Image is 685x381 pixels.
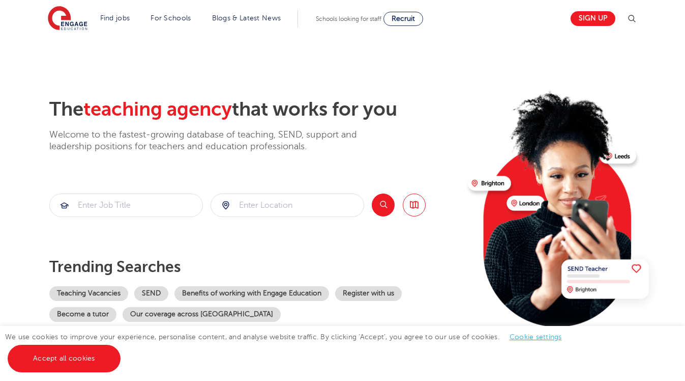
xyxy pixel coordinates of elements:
span: teaching agency [83,98,232,120]
a: Register with us [335,286,402,301]
a: Sign up [571,11,615,26]
a: Recruit [383,12,423,26]
a: Our coverage across [GEOGRAPHIC_DATA] [123,307,281,322]
a: Benefits of working with Engage Education [174,286,329,301]
a: For Schools [151,14,191,22]
button: Search [372,194,395,216]
input: Submit [50,194,202,216]
a: Accept all cookies [8,345,121,372]
span: We use cookies to improve your experience, personalise content, and analyse website traffic. By c... [5,333,572,362]
div: Submit [49,194,203,217]
input: Submit [211,194,364,216]
img: Engage Education [48,6,87,32]
p: Trending searches [49,258,460,276]
h2: The that works for you [49,98,460,121]
a: Teaching Vacancies [49,286,128,301]
p: Welcome to the fastest-growing database of teaching, SEND, support and leadership positions for t... [49,129,385,153]
a: Find jobs [100,14,130,22]
a: Cookie settings [510,333,562,341]
span: Schools looking for staff [316,15,381,22]
a: Blogs & Latest News [212,14,281,22]
span: Recruit [392,15,415,22]
a: SEND [134,286,168,301]
div: Submit [211,194,364,217]
a: Become a tutor [49,307,116,322]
